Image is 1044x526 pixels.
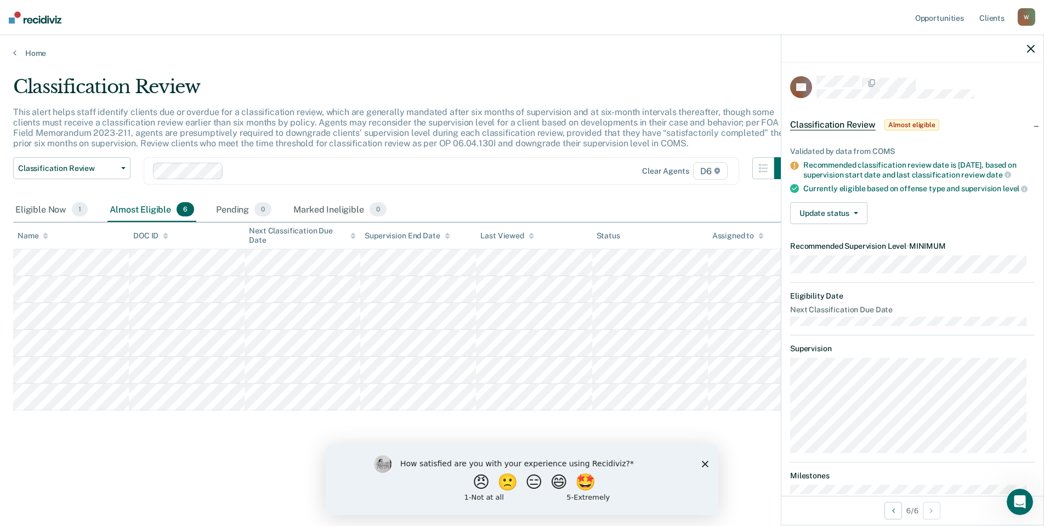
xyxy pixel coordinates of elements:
[365,231,450,241] div: Supervision End Date
[790,202,867,224] button: Update status
[803,161,1035,179] div: Recommended classification review date is [DATE], based on supervision start date and last classi...
[597,231,620,241] div: Status
[291,198,389,222] div: Marked Ineligible
[712,231,764,241] div: Assigned to
[790,242,1035,251] dt: Recommended Supervision Level MINIMUM
[254,202,271,216] span: 0
[107,198,196,222] div: Almost Eligible
[790,147,1035,156] div: Validated by data from COMS
[790,305,1035,315] dt: Next Classification Due Date
[693,162,728,180] span: D6
[13,76,796,107] div: Classification Review
[480,231,534,241] div: Last Viewed
[781,496,1043,525] div: 6 / 6
[18,164,117,173] span: Classification Review
[13,198,90,222] div: Eligible Now
[1003,184,1028,193] span: level
[214,198,274,222] div: Pending
[1007,489,1033,515] iframe: Intercom live chat
[249,226,356,245] div: Next Classification Due Date
[370,202,387,216] span: 0
[923,502,940,519] button: Next Opportunity
[790,119,876,130] span: Classification Review
[13,48,1031,58] a: Home
[9,12,61,24] img: Recidiviz
[790,291,1035,301] dt: Eligibility Date
[133,231,168,241] div: DOC ID
[803,184,1035,193] div: Currently eligible based on offense type and supervision
[18,231,48,241] div: Name
[1018,8,1035,26] div: W
[790,344,1035,353] dt: Supervision
[13,107,784,149] p: This alert helps staff identify clients due or overdue for a classification review, which are gen...
[177,202,194,216] span: 6
[906,242,909,250] span: •
[781,107,1043,142] div: Classification ReviewAlmost eligible
[72,202,88,216] span: 1
[884,119,939,130] span: Almost eligible
[326,444,718,515] iframe: Survey by Kim from Recidiviz
[642,167,689,176] div: Clear agents
[884,502,902,519] button: Previous Opportunity
[790,471,1035,481] dt: Milestones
